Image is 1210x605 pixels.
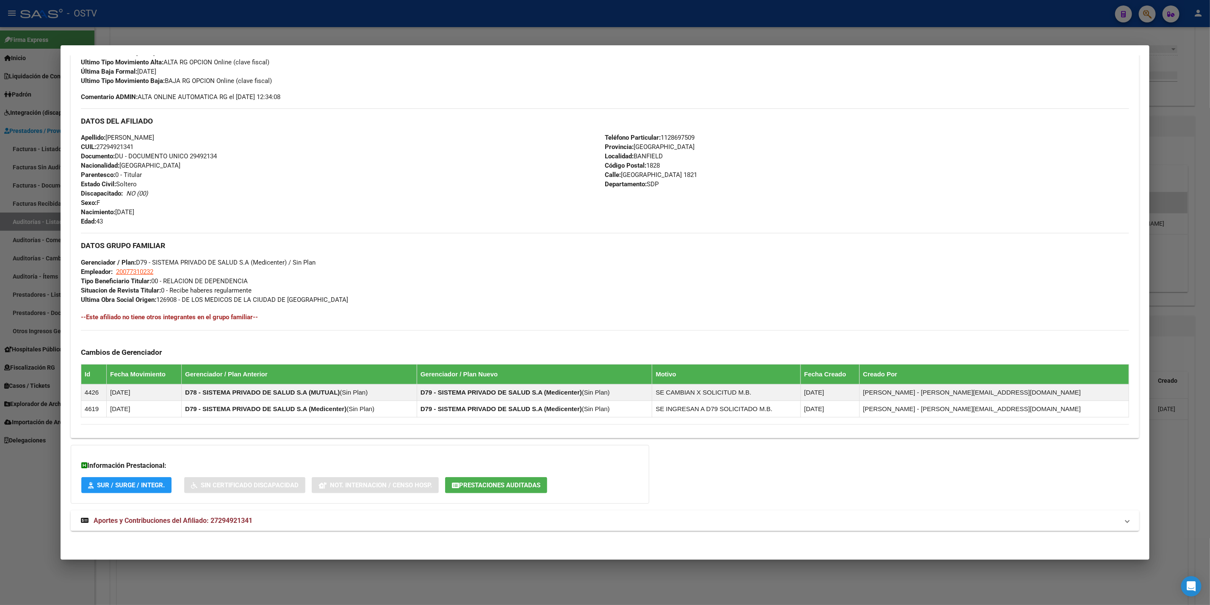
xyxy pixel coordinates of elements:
[201,482,299,489] span: Sin Certificado Discapacidad
[107,401,182,417] td: [DATE]
[81,162,119,169] strong: Nacionalidad:
[81,190,123,197] strong: Discapacitado:
[184,477,305,493] button: Sin Certificado Discapacidad
[605,171,697,179] span: [GEOGRAPHIC_DATA] 1821
[312,477,439,493] button: Not. Internacion / Censo Hosp.
[652,401,800,417] td: SE INGRESAN A D79 SOLICITADO M.B.
[81,162,180,169] span: [GEOGRAPHIC_DATA]
[116,268,153,276] span: 20077310232
[81,296,348,304] span: 126908 - DE LOS MEDICOS DE LA CIUDAD DE [GEOGRAPHIC_DATA]
[859,365,1129,384] th: Creado Por
[859,384,1129,401] td: [PERSON_NAME] - [PERSON_NAME][EMAIL_ADDRESS][DOMAIN_NAME]
[421,405,582,412] strong: D79 - SISTEMA PRIVADO DE SALUD S.A (Medicenter)
[182,365,417,384] th: Gerenciador / Plan Anterior
[81,152,217,160] span: DU - DOCUMENTO UNICO 29492134
[652,384,800,401] td: SE CAMBIAN X SOLICITUD M.B.
[800,365,859,384] th: Fecha Creado
[81,93,138,101] strong: Comentario ADMIN:
[584,389,608,396] span: Sin Plan
[81,143,133,151] span: 27294921341
[417,384,652,401] td: ( )
[81,277,151,285] strong: Tipo Beneficiario Titular:
[185,405,346,412] strong: D79 - SISTEMA PRIVADO DE SALUD S.A (Medicenter)
[81,208,115,216] strong: Nacimiento:
[182,384,417,401] td: ( )
[81,218,103,225] span: 43
[97,482,165,489] span: SUR / SURGE / INTEGR.
[605,180,659,188] span: SDP
[81,287,161,294] strong: Situacion de Revista Titular:
[605,171,621,179] strong: Calle:
[605,180,647,188] strong: Departamento:
[800,401,859,417] td: [DATE]
[605,143,695,151] span: [GEOGRAPHIC_DATA]
[330,482,432,489] span: Not. Internacion / Censo Hosp.
[605,162,660,169] span: 1828
[445,477,547,493] button: Prestaciones Auditadas
[81,312,1129,322] h4: --Este afiliado no tiene otros integrantes en el grupo familiar--
[605,143,634,151] strong: Provincia:
[81,152,115,160] strong: Documento:
[81,116,1129,126] h3: DATOS DEL AFILIADO
[81,77,272,85] span: BAJA RG OPCION Online (clave fiscal)
[605,134,695,141] span: 1128697509
[81,259,316,266] span: D79 - SISTEMA PRIVADO DE SALUD S.A (Medicenter) / Sin Plan
[81,180,137,188] span: Soltero
[81,268,113,276] strong: Empleador:
[81,171,142,179] span: 0 - Titular
[81,134,154,141] span: [PERSON_NAME]
[81,477,172,493] button: SUR / SURGE / INTEGR.
[81,259,136,266] strong: Gerenciador / Plan:
[81,241,1129,250] h3: DATOS GRUPO FAMILIAR
[81,58,163,66] strong: Ultimo Tipo Movimiento Alta:
[81,92,280,102] span: ALTA ONLINE AUTOMATICA RG el [DATE] 12:34:08
[1181,576,1202,597] div: Open Intercom Messenger
[94,517,252,525] span: Aportes y Contribuciones del Afiliado: 27294921341
[81,134,105,141] strong: Apellido:
[859,401,1129,417] td: [PERSON_NAME] - [PERSON_NAME][EMAIL_ADDRESS][DOMAIN_NAME]
[81,58,269,66] span: ALTA RG OPCION Online (clave fiscal)
[417,365,652,384] th: Gerenciador / Plan Nuevo
[349,405,372,412] span: Sin Plan
[81,384,106,401] td: 4426
[71,511,1139,531] mat-expansion-panel-header: Aportes y Contribuciones del Afiliado: 27294921341
[81,199,97,207] strong: Sexo:
[459,482,540,489] span: Prestaciones Auditadas
[81,401,106,417] td: 4619
[652,365,800,384] th: Motivo
[81,287,252,294] span: 0 - Recibe haberes regularmente
[182,401,417,417] td: ( )
[605,152,634,160] strong: Localidad:
[81,68,156,75] span: [DATE]
[107,365,182,384] th: Fecha Movimiento
[185,389,340,396] strong: D78 - SISTEMA PRIVADO DE SALUD S.A (MUTUAL)
[81,365,106,384] th: Id
[81,180,116,188] strong: Estado Civil:
[81,171,115,179] strong: Parentesco:
[81,208,134,216] span: [DATE]
[605,134,661,141] strong: Teléfono Particular:
[81,68,137,75] strong: Última Baja Formal:
[605,162,646,169] strong: Código Postal:
[584,405,608,412] span: Sin Plan
[81,277,248,285] span: 00 - RELACION DE DEPENDENCIA
[81,143,96,151] strong: CUIL:
[81,461,639,471] h3: Información Prestacional:
[81,218,96,225] strong: Edad:
[81,199,100,207] span: F
[342,389,365,396] span: Sin Plan
[417,401,652,417] td: ( )
[421,389,582,396] strong: D79 - SISTEMA PRIVADO DE SALUD S.A (Medicenter)
[126,190,148,197] i: NO (00)
[81,348,1129,357] h3: Cambios de Gerenciador
[81,296,156,304] strong: Ultima Obra Social Origen:
[605,152,663,160] span: BANFIELD
[800,384,859,401] td: [DATE]
[107,384,182,401] td: [DATE]
[81,77,165,85] strong: Ultimo Tipo Movimiento Baja:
